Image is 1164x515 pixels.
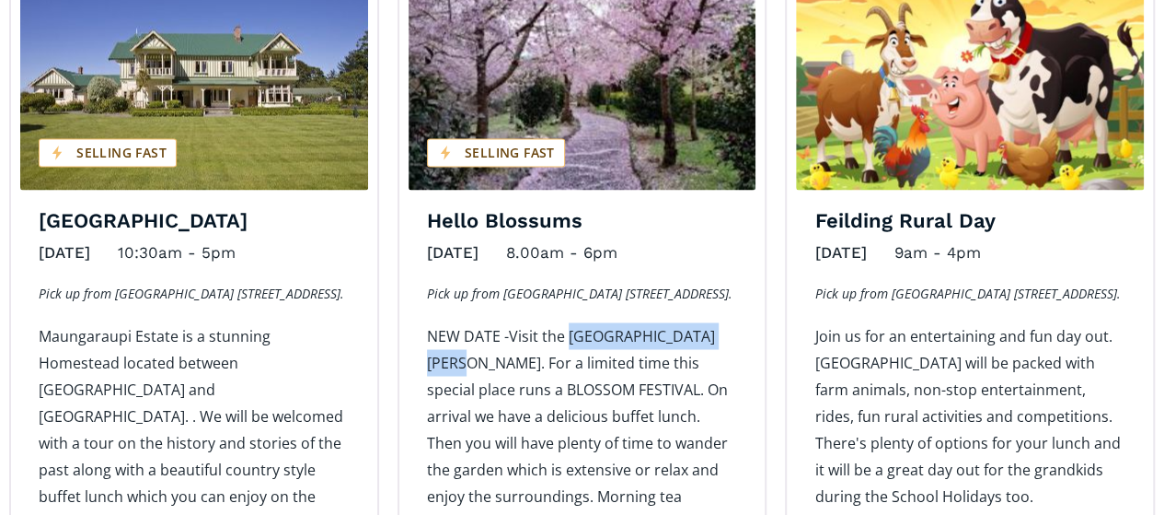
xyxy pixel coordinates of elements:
p: Pick up from [GEOGRAPHIC_DATA] [STREET_ADDRESS]. [427,281,738,304]
h4: Feilding Rural Day [814,208,1125,235]
h4: [GEOGRAPHIC_DATA] [39,208,350,235]
div: 9am - 4pm [893,239,980,267]
div: Selling fast [427,138,565,167]
p: Pick up from [GEOGRAPHIC_DATA] [STREET_ADDRESS]. [39,281,350,304]
div: [DATE] [814,239,866,267]
h4: Hello Blossums [427,208,738,235]
div: 10:30am - 5pm [118,239,236,267]
p: Pick up from [GEOGRAPHIC_DATA] [STREET_ADDRESS]. [814,281,1125,304]
div: [DATE] [39,239,90,267]
div: [DATE] [427,239,478,267]
p: Join us for an entertaining and fun day out. [GEOGRAPHIC_DATA] will be packed with farm animals, ... [814,322,1125,509]
div: 8.00am - 6pm [506,239,617,267]
div: Selling fast [39,138,177,167]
